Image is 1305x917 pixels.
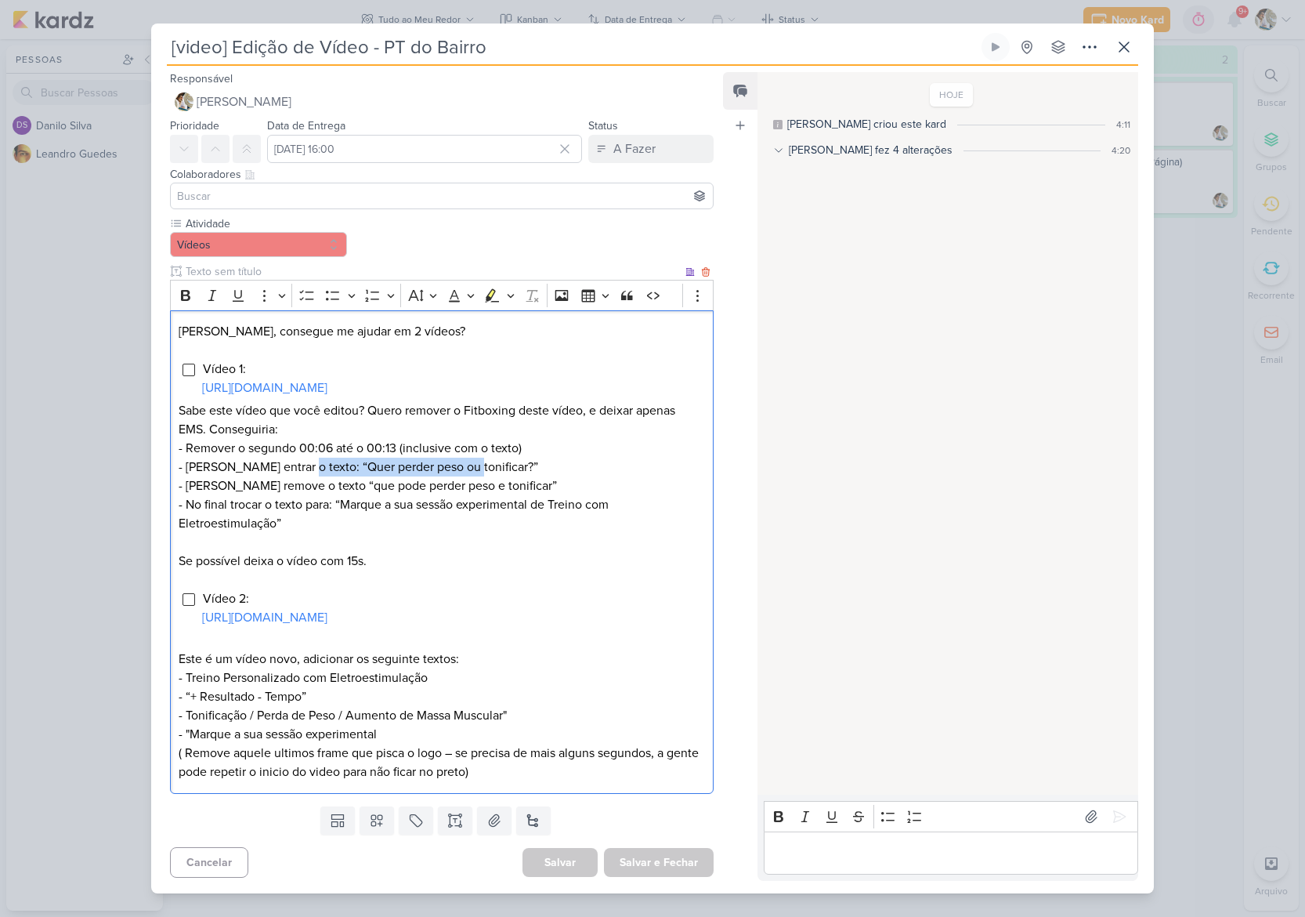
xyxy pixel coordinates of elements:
div: Editor toolbar [764,801,1138,832]
input: Select a date [267,135,582,163]
p: - “+ Resultado - Tempo” - Tonificação / Perda de Peso / Aumento de Massa Muscular" - "Marque a su... [179,687,705,781]
button: Cancelar [170,847,248,878]
div: Leandro criou este kard [787,116,946,132]
label: Data de Entrega [267,119,345,132]
div: Ligar relógio [989,41,1002,53]
button: [PERSON_NAME] [170,88,714,116]
button: A Fazer [588,135,714,163]
a: [URL][DOMAIN_NAME] [202,610,327,625]
div: Este log é visível à todos no kard [773,120,783,129]
p: Este é um vídeo novo, adicionar os seguinte textos: - Treino Personalizado com Eletroestimulação [179,650,705,687]
div: [PERSON_NAME] fez 4 alterações [789,142,953,158]
div: Colaboradores [170,166,714,183]
a: [URL][DOMAIN_NAME] [202,380,327,396]
div: Editor editing area: main [764,832,1138,875]
label: Prioridade [170,119,219,132]
div: A Fazer [613,140,656,158]
input: Kard Sem Título [167,33,978,61]
input: Texto sem título [183,263,682,280]
input: Buscar [174,187,710,205]
div: 4:11 [1116,118,1130,132]
div: 4:20 [1112,143,1130,158]
p: Sabe este vídeo que você editou? Quero remover o Fitboxing deste vídeo, e deixar apenas EMS. Cons... [179,401,705,571]
label: Status [588,119,618,132]
div: Editor toolbar [170,280,714,310]
label: Responsável [170,72,233,85]
p: [PERSON_NAME], consegue me ajudar em 2 vídeos? [179,322,705,341]
img: Raphael Simas [175,92,193,111]
div: Editor editing area: main [170,310,714,794]
label: Atividade [184,216,347,232]
span: [PERSON_NAME] [197,92,291,111]
button: Vídeos [170,232,347,257]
